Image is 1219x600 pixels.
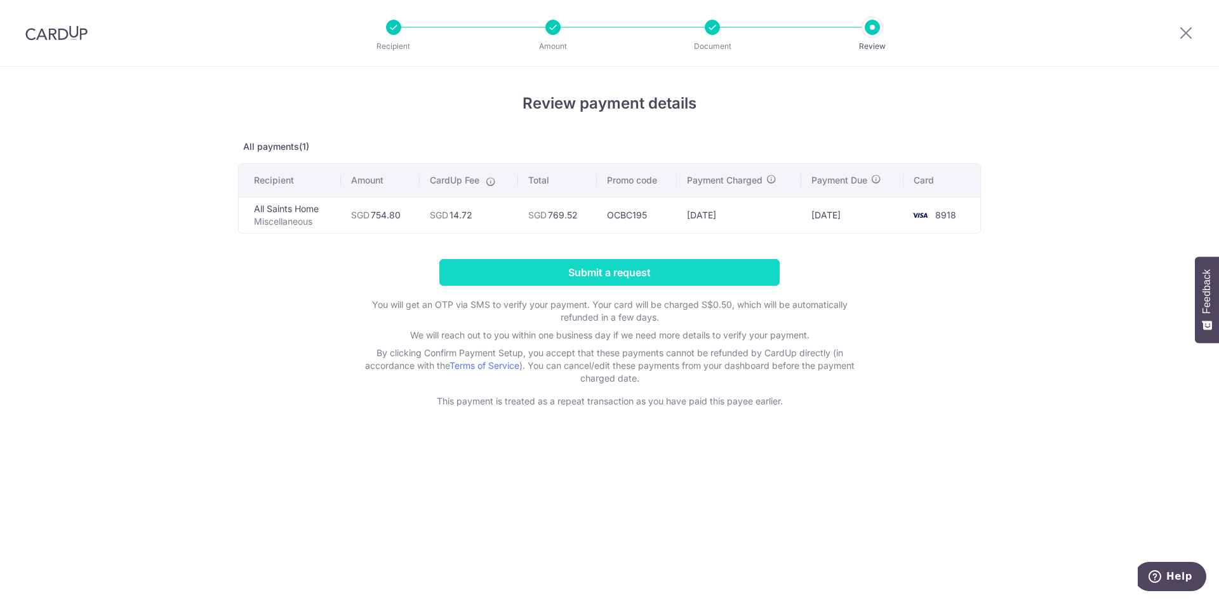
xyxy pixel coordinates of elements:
span: SGD [430,210,448,220]
input: Submit a request [439,259,780,286]
span: 8918 [935,210,956,220]
th: Promo code [597,164,677,197]
p: We will reach out to you within one business day if we need more details to verify your payment. [356,329,863,342]
span: SGD [528,210,547,220]
span: SGD [351,210,370,220]
p: This payment is treated as a repeat transaction as you have paid this payee earlier. [356,395,863,408]
th: Recipient [239,164,341,197]
span: Payment Due [811,174,867,187]
h4: Review payment details [238,92,981,115]
td: 754.80 [341,197,420,233]
td: 769.52 [518,197,597,233]
p: You will get an OTP via SMS to verify your payment. Your card will be charged S$0.50, which will ... [356,298,863,324]
p: Recipient [347,40,441,53]
p: Review [825,40,919,53]
td: 14.72 [420,197,517,233]
p: Miscellaneous [254,215,331,228]
p: Document [665,40,759,53]
th: Total [518,164,597,197]
span: Feedback [1201,269,1213,314]
p: Amount [506,40,600,53]
button: Feedback - Show survey [1195,257,1219,343]
td: All Saints Home [239,197,341,233]
th: Card [903,164,980,197]
td: [DATE] [801,197,903,233]
img: CardUp [25,25,88,41]
p: By clicking Confirm Payment Setup, you accept that these payments cannot be refunded by CardUp di... [356,347,863,385]
a: Terms of Service [450,360,519,371]
span: Payment Charged [687,174,763,187]
td: OCBC195 [597,197,677,233]
p: All payments(1) [238,140,981,153]
td: [DATE] [677,197,801,233]
span: CardUp Fee [430,174,479,187]
img: <span class="translation_missing" title="translation missing: en.account_steps.new_confirm_form.b... [907,208,933,223]
th: Amount [341,164,420,197]
iframe: Opens a widget where you can find more information [1138,562,1206,594]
